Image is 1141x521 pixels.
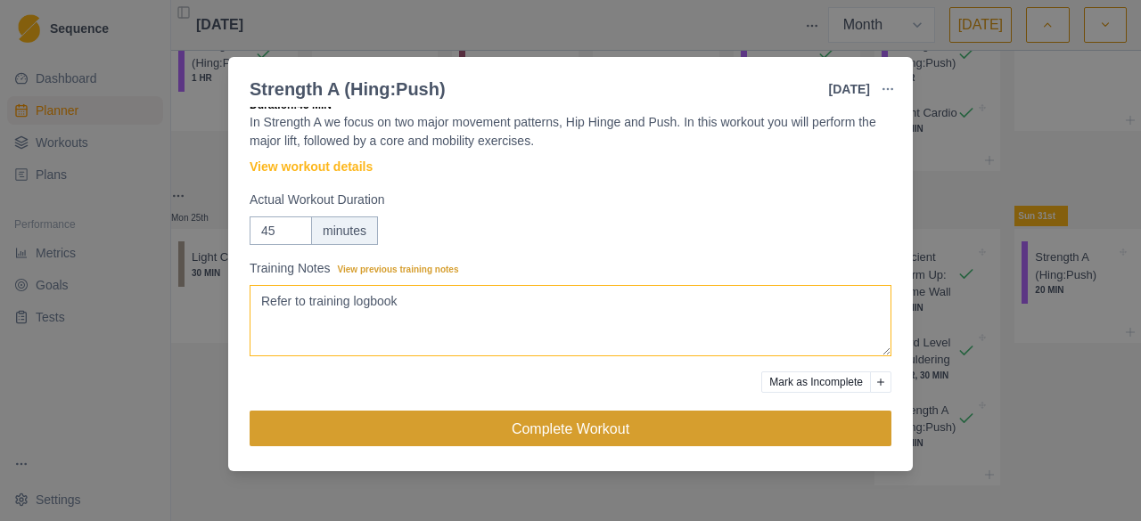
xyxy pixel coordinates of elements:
p: [DATE] [829,80,870,99]
div: minutes [311,216,378,245]
p: In Strength A we focus on two major movement patterns, Hip Hinge and Push. In this workout you wi... [250,113,891,151]
span: View previous training notes [338,265,459,274]
label: Training Notes [250,259,881,278]
button: Complete Workout [250,411,891,446]
button: Mark as Incomplete [761,371,871,393]
label: Actual Workout Duration [250,191,881,209]
button: Add reason [870,371,891,393]
div: Strength A (Hing:Push) [250,76,446,102]
a: View workout details [250,158,373,176]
